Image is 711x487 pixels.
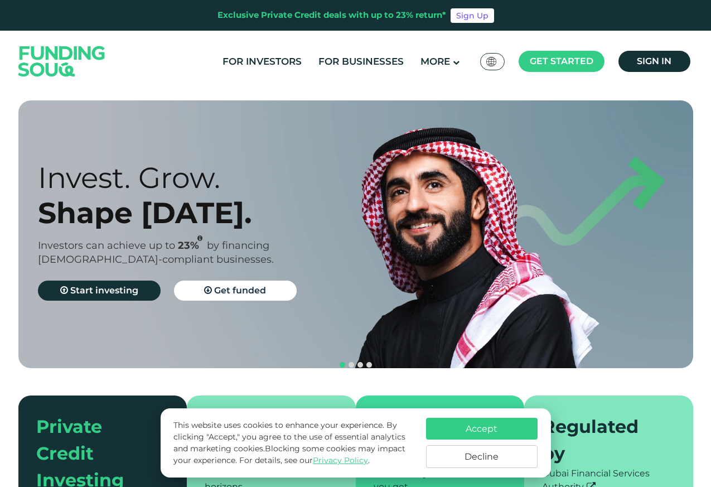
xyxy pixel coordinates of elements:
a: For Investors [220,52,304,71]
div: Exclusive Private Credit deals with up to 23% return* [217,9,446,22]
span: Get funded [214,285,266,296]
div: Regulated by [542,413,662,467]
span: Investors can achieve up to [38,239,175,252]
p: This website uses cookies to enhance your experience. By clicking "Accept," you agree to the use ... [173,420,414,466]
span: Sign in [637,56,671,66]
i: 23% IRR (expected) ~ 15% Net yield (expected) [197,235,202,242]
a: Get funded [174,281,297,301]
a: Start investing [38,281,161,301]
span: For details, see our . [239,455,370,465]
a: Sign in [618,51,690,72]
div: Shape [DATE]. [38,195,375,230]
button: navigation [338,360,347,369]
span: Start investing [70,285,138,296]
button: navigation [356,360,365,369]
span: Get started [530,56,593,66]
span: by financing [DEMOGRAPHIC_DATA]-compliant businesses. [38,239,274,266]
img: Logo [7,33,117,89]
a: Sign Up [451,8,494,23]
span: More [420,56,450,67]
button: navigation [365,360,374,369]
span: 23% [178,239,207,252]
a: For Businesses [316,52,407,71]
a: Privacy Policy [313,455,368,465]
div: Invest. Grow. [38,160,375,195]
span: Blocking some cookies may impact your experience. [173,443,405,465]
button: Accept [426,418,538,440]
img: SA Flag [486,57,496,66]
button: navigation [347,360,356,369]
button: Decline [426,445,538,468]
